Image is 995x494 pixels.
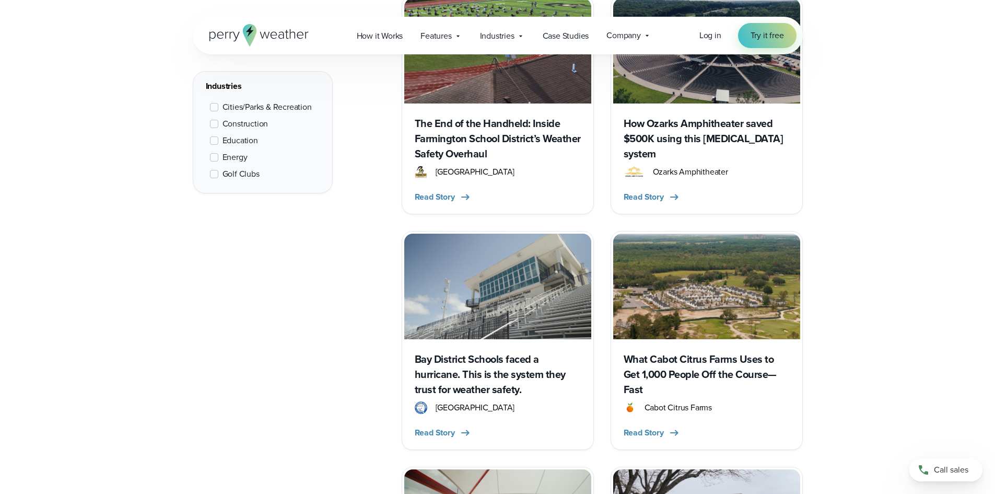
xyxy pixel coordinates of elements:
span: Cabot Citrus Farms [645,401,712,414]
span: [GEOGRAPHIC_DATA] [436,401,515,414]
img: cabot citrus golf [624,401,636,414]
a: Try it free [738,23,797,48]
span: Case Studies [543,30,589,42]
span: Read Story [415,191,455,203]
span: [GEOGRAPHIC_DATA] [436,166,515,178]
h3: Bay District Schools faced a hurricane. This is the system they trust for weather safety. [415,352,581,397]
span: Read Story [415,427,455,439]
button: Read Story [624,191,681,203]
h3: What Cabot Citrus Farms Uses to Get 1,000 People Off the Course—Fast [624,352,790,397]
img: Bay District Schools Logo [415,401,427,414]
img: Farmington R7 [415,166,427,178]
a: Call sales [909,458,982,481]
a: Case Studies [534,25,598,47]
span: Golf Clubs [223,168,260,180]
button: Read Story [415,427,472,439]
a: Log in [699,29,721,42]
img: Cabot Citrus farms [613,234,800,339]
span: Ozarks Amphitheater [653,166,728,178]
a: Cabot Citrus farms What Cabot Citrus Farms Uses to Get 1,000 People Off the Course—Fast cabot cit... [611,231,803,450]
span: Call sales [934,464,968,476]
span: How it Works [357,30,403,42]
span: Read Story [624,427,664,439]
div: Industries [206,80,320,93]
h3: The End of the Handheld: Inside Farmington School District’s Weather Safety Overhaul [415,116,581,162]
span: Features [420,30,451,42]
img: Ozarks Amphitehater Logo [624,166,645,178]
button: Read Story [624,427,681,439]
h3: How Ozarks Amphitheater saved $500K using this [MEDICAL_DATA] system [624,116,790,162]
a: Bay District Schools faced a hurricane. This is the system they trust for weather safety. Bay Dis... [402,231,594,450]
a: How it Works [348,25,412,47]
span: Energy [223,151,248,164]
span: Cities/Parks & Recreation [223,101,312,113]
span: Log in [699,29,721,41]
span: Education [223,134,258,147]
span: Company [606,29,641,42]
span: Read Story [624,191,664,203]
span: Industries [480,30,514,42]
span: Try it free [751,29,784,42]
button: Read Story [415,191,472,203]
span: Construction [223,118,268,130]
